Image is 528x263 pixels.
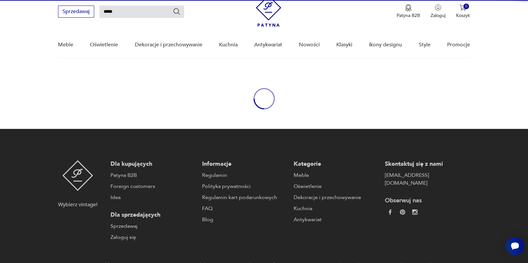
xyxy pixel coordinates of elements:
[431,12,446,19] p: Zaloguj
[110,182,196,190] a: Foreign customers
[62,160,93,191] img: Patyna - sklep z meblami i dekoracjami vintage
[173,8,181,15] button: Szukaj
[135,32,202,57] a: Dekoracje i przechowywanie
[400,209,405,215] img: 37d27d81a828e637adc9f9cb2e3d3a8a.webp
[294,216,379,224] a: Antykwariat
[388,209,393,215] img: da9060093f698e4c3cedc1453eec5031.webp
[397,12,420,19] p: Patyna B2B
[456,12,470,19] p: Koszyk
[435,4,441,11] img: Ikonka użytkownika
[447,32,470,57] a: Promocje
[110,160,196,168] p: Dla kupujących
[202,160,287,168] p: Informacje
[385,160,470,168] p: Skontaktuj się z nami
[110,193,196,201] a: Idea
[202,193,287,201] a: Regulamin kart podarunkowych
[110,211,196,219] p: Dla sprzedających
[58,10,94,14] a: Sprzedawaj
[219,32,238,57] a: Kuchnia
[369,32,402,57] a: Ikony designu
[202,216,287,224] a: Blog
[202,182,287,190] a: Polityka prywatności
[385,171,470,187] a: [EMAIL_ADDRESS][DOMAIN_NAME]
[460,4,466,11] img: Ikona koszyka
[405,4,412,11] img: Ikona medalu
[294,171,379,179] a: Meble
[294,182,379,190] a: Oświetlenie
[385,197,470,205] p: Obserwuj nas
[294,160,379,168] p: Kategorie
[58,6,94,18] button: Sprzedawaj
[58,32,73,57] a: Meble
[456,4,470,19] button: 0Koszyk
[419,32,431,57] a: Style
[336,32,352,57] a: Klasyki
[506,237,524,255] iframe: Smartsupp widget button
[90,32,118,57] a: Oświetlenie
[294,193,379,201] a: Dekoracje i przechowywanie
[110,222,196,230] a: Sprzedawaj
[431,4,446,19] button: Zaloguj
[110,233,196,241] a: Zaloguj się
[412,209,418,215] img: c2fd9cf7f39615d9d6839a72ae8e59e5.webp
[299,32,320,57] a: Nowości
[202,205,287,212] a: FAQ
[110,171,196,179] a: Patyna B2B
[397,4,420,19] a: Ikona medaluPatyna B2B
[202,171,287,179] a: Regulamin
[397,4,420,19] button: Patyna B2B
[254,32,282,57] a: Antykwariat
[463,4,469,9] div: 0
[58,201,97,209] p: Wybierz vintage!
[294,205,379,212] a: Kuchnia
